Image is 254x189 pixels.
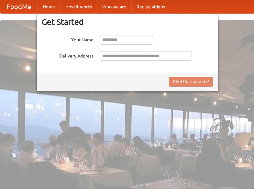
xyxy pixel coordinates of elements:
[0,0,38,13] a: FoodMe
[131,0,170,13] a: Recipe videos
[42,35,94,43] label: Your Name
[60,0,97,13] a: How it works
[38,0,60,13] a: Home
[42,17,213,27] h3: Get Started
[169,77,213,87] button: Find Restaurants!
[97,0,131,13] a: Who we are
[42,51,94,59] label: Delivery Address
